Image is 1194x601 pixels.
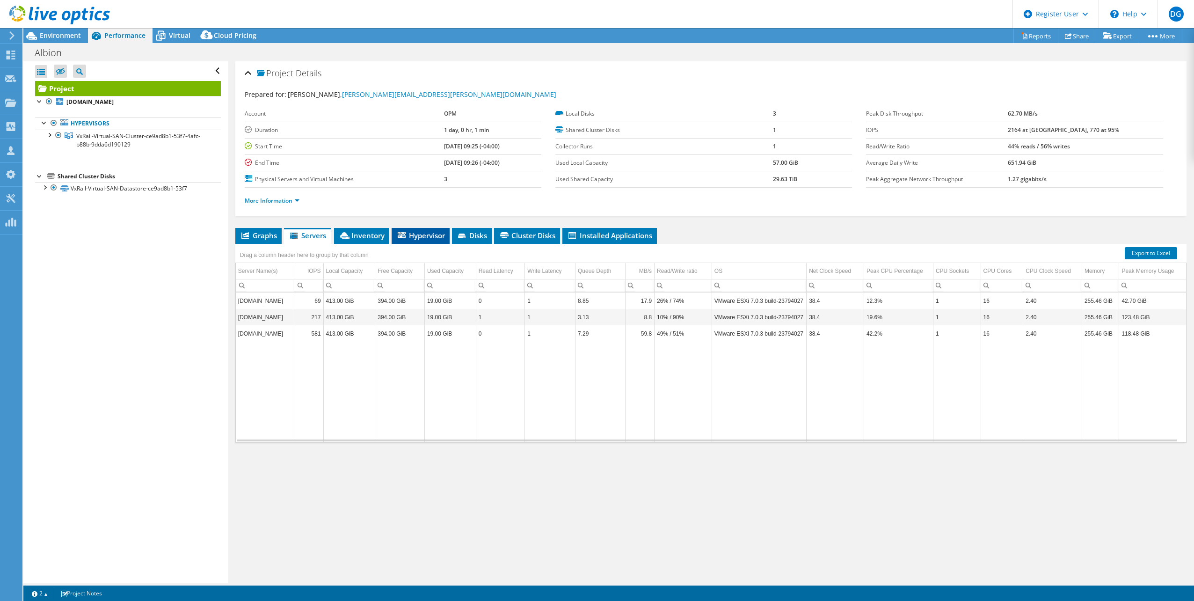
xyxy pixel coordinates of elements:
td: Column Read/Write ratio, Filter cell [655,279,712,292]
td: Peak Memory Usage Column [1119,263,1186,279]
label: Local Disks [555,109,773,118]
td: Column CPU Sockets, Filter cell [933,279,981,292]
td: Column MB/s, Value 8.8 [625,309,654,325]
b: 44% reads / 56% writes [1008,142,1070,150]
div: Read Latency [479,265,513,277]
a: [PERSON_NAME][EMAIL_ADDRESS][PERSON_NAME][DOMAIN_NAME] [342,90,556,99]
div: CPU Sockets [936,265,969,277]
span: Inventory [339,231,385,240]
td: Column Server Name(s), Value nscs-esxi1.nscstt.gov [236,309,295,325]
td: Column OS, Value VMware ESXi 7.0.3 build-23794027 [712,309,806,325]
a: 2 [25,587,54,599]
label: Shared Cluster Disks [555,125,773,135]
td: Column Peak CPU Percentage, Filter cell [864,279,933,292]
div: MB/s [639,265,652,277]
b: 62.70 MB/s [1008,110,1038,117]
td: Column Peak Memory Usage, Filter cell [1119,279,1186,292]
span: DG [1169,7,1184,22]
td: IOPS Column [295,263,323,279]
td: Column MB/s, Value 17.9 [625,293,654,309]
td: Column Used Capacity, Value 19.00 GiB [424,293,476,309]
span: Details [296,67,321,79]
label: Physical Servers and Virtual Machines [245,175,444,184]
div: Queue Depth [578,265,611,277]
td: Column Used Capacity, Value 19.00 GiB [424,309,476,325]
td: Read/Write ratio Column [655,263,712,279]
td: Column Local Capacity, Value 413.00 GiB [323,325,375,342]
td: Column IOPS, Value 69 [295,293,323,309]
span: Project [257,69,293,78]
td: CPU Cores Column [981,263,1023,279]
td: Column Write Latency, Value 1 [525,309,575,325]
a: VxRail-Virtual-SAN-Cluster-ce9ad8b1-53f7-4afc-b88b-9dda6d190129 [35,130,221,150]
td: Server Name(s) Column [236,263,295,279]
b: [DATE] 09:25 (-04:00) [444,142,500,150]
a: Project Notes [54,587,109,599]
a: Hypervisors [35,117,221,130]
td: Column Peak CPU Percentage, Value 12.3% [864,293,933,309]
a: More [1139,29,1182,43]
div: Write Latency [527,265,561,277]
label: Prepared for: [245,90,286,99]
div: Drag a column header here to group by that column [238,249,371,262]
span: Performance [104,31,146,40]
td: OS Column [712,263,806,279]
td: Column Read Latency, Value 1 [476,309,525,325]
span: Cloud Pricing [214,31,256,40]
td: Column Used Capacity, Filter cell [424,279,476,292]
b: 3 [444,175,447,183]
span: Environment [40,31,81,40]
div: Peak Memory Usage [1121,265,1174,277]
td: Column Net Clock Speed, Value 38.4 [807,325,864,342]
span: VxRail-Virtual-SAN-Cluster-ce9ad8b1-53f7-4afc-b88b-9dda6d190129 [76,132,200,148]
div: Peak CPU Percentage [866,265,923,277]
td: Column Server Name(s), Value nscs-esxi3.nscstt.gov [236,293,295,309]
span: Installed Applications [567,231,652,240]
td: Memory Column [1082,263,1119,279]
td: Column Memory, Value 255.46 GiB [1082,309,1119,325]
td: Local Capacity Column [323,263,375,279]
div: Memory [1085,265,1105,277]
a: Project [35,81,221,96]
div: Used Capacity [427,265,464,277]
td: Column CPU Clock Speed, Filter cell [1023,279,1082,292]
td: Column IOPS, Value 217 [295,309,323,325]
td: Column MB/s, Filter cell [625,279,654,292]
span: Disks [457,231,487,240]
td: Column CPU Sockets, Value 1 [933,325,981,342]
td: Column CPU Clock Speed, Value 2.40 [1023,293,1082,309]
td: Column Free Capacity, Value 394.00 GiB [375,325,425,342]
h1: Albion [30,48,76,58]
td: Column Peak Memory Usage, Value 42.70 GiB [1119,293,1186,309]
div: CPU Cores [983,265,1012,277]
b: 2164 at [GEOGRAPHIC_DATA], 770 at 95% [1008,126,1119,134]
a: Export to Excel [1125,247,1177,259]
label: IOPS [866,125,1008,135]
b: 57.00 GiB [773,159,798,167]
td: CPU Sockets Column [933,263,981,279]
td: Column CPU Clock Speed, Value 2.40 [1023,309,1082,325]
td: Column Peak Memory Usage, Value 123.48 GiB [1119,309,1186,325]
svg: \n [1110,10,1119,18]
td: Column Read Latency, Value 0 [476,293,525,309]
td: Column Read Latency, Value 0 [476,325,525,342]
td: Column CPU Clock Speed, Value 2.40 [1023,325,1082,342]
td: Column Peak CPU Percentage, Value 42.2% [864,325,933,342]
span: Hypervisor [396,231,445,240]
b: 1 day, 0 hr, 1 min [444,126,489,134]
div: Server Name(s) [238,265,278,277]
td: Free Capacity Column [375,263,425,279]
td: Column Free Capacity, Value 394.00 GiB [375,293,425,309]
td: Column Queue Depth, Filter cell [575,279,626,292]
td: Column Memory, Value 255.46 GiB [1082,325,1119,342]
span: [PERSON_NAME], [288,90,556,99]
div: Local Capacity [326,265,363,277]
span: Virtual [169,31,190,40]
td: Column Read Latency, Filter cell [476,279,525,292]
b: [DATE] 09:26 (-04:00) [444,159,500,167]
td: MB/s Column [625,263,654,279]
td: Column Server Name(s), Filter cell [236,279,295,292]
a: VxRail-Virtual-SAN-Datastore-ce9ad8b1-53f7 [35,182,221,194]
td: Column Write Latency, Value 1 [525,293,575,309]
div: Read/Write ratio [657,265,697,277]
